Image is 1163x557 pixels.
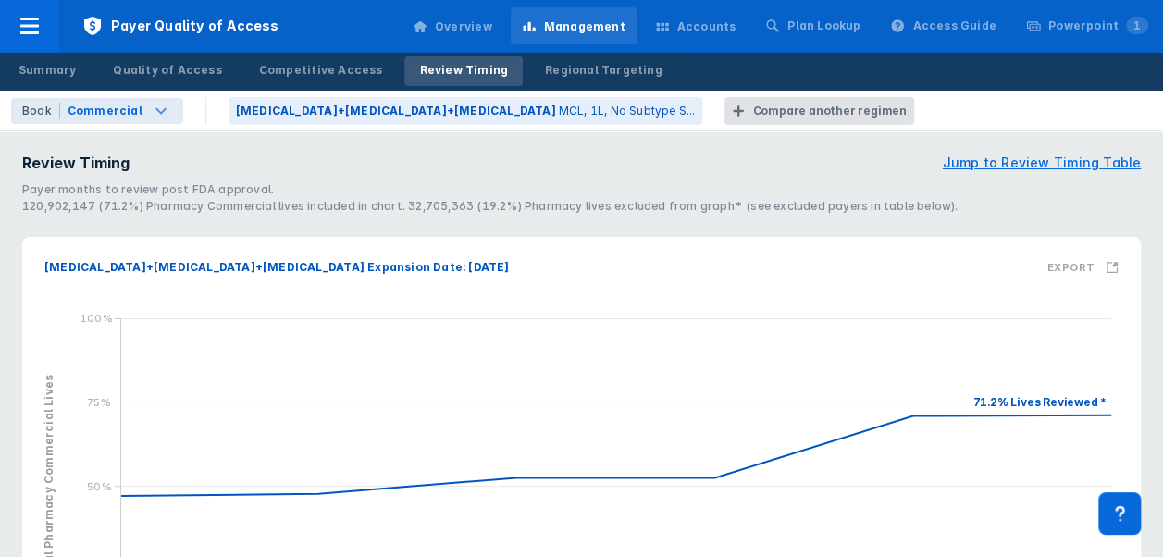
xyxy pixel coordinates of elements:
[972,395,1107,409] tspan: 71.2% Lives Reviewed *
[1036,250,1130,285] button: Export
[259,62,383,79] div: Competitive Access
[544,19,625,35] div: Management
[87,396,111,409] text: 75%
[113,62,221,79] div: Quality of Access
[724,97,913,125] button: Compare another regimen
[545,62,662,79] div: Regional Targeting
[22,152,130,174] h2: Review Timing
[22,103,60,119] div: Book
[44,259,509,276] p: [MEDICAL_DATA]+[MEDICAL_DATA]+[MEDICAL_DATA] Expansion Date: [DATE]
[912,18,996,34] div: Access Guide
[98,56,236,86] a: Quality of Access
[236,103,556,119] p: [MEDICAL_DATA]+[MEDICAL_DATA]+[MEDICAL_DATA]
[244,56,398,86] a: Competitive Access
[22,181,1141,198] div: Payer months to review post FDA approval.
[644,7,748,44] a: Accounts
[87,480,112,493] text: 50%
[677,19,736,35] div: Accounts
[402,7,503,44] a: Overview
[559,103,696,119] p: MCL, 1L, No Subtype S...
[787,18,860,34] div: Plan Lookup
[943,152,1141,174] button: Jump to Review Timing Table
[4,56,91,86] a: Summary
[752,103,906,119] div: Compare another regimen
[1048,18,1148,34] div: Powerpoint
[404,56,523,86] a: Review Timing
[511,7,637,44] a: Management
[68,103,142,119] div: Commercial
[435,19,492,35] div: Overview
[1126,17,1148,34] span: 1
[943,153,1141,173] h2: Jump to Review Timing Table
[80,312,113,325] text: 100%
[419,62,508,79] div: Review Timing
[22,198,1141,215] div: 120,902,147 (71.2%) Pharmacy Commercial lives included in chart. 32,705,363 (19.2%) Pharmacy live...
[19,62,76,79] div: Summary
[530,56,677,86] a: Regional Targeting
[1098,492,1141,535] div: Contact Support
[1047,261,1095,274] h3: Export
[229,97,703,125] button: [MEDICAL_DATA]+[MEDICAL_DATA]+[MEDICAL_DATA]MCL, 1L, No Subtype S...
